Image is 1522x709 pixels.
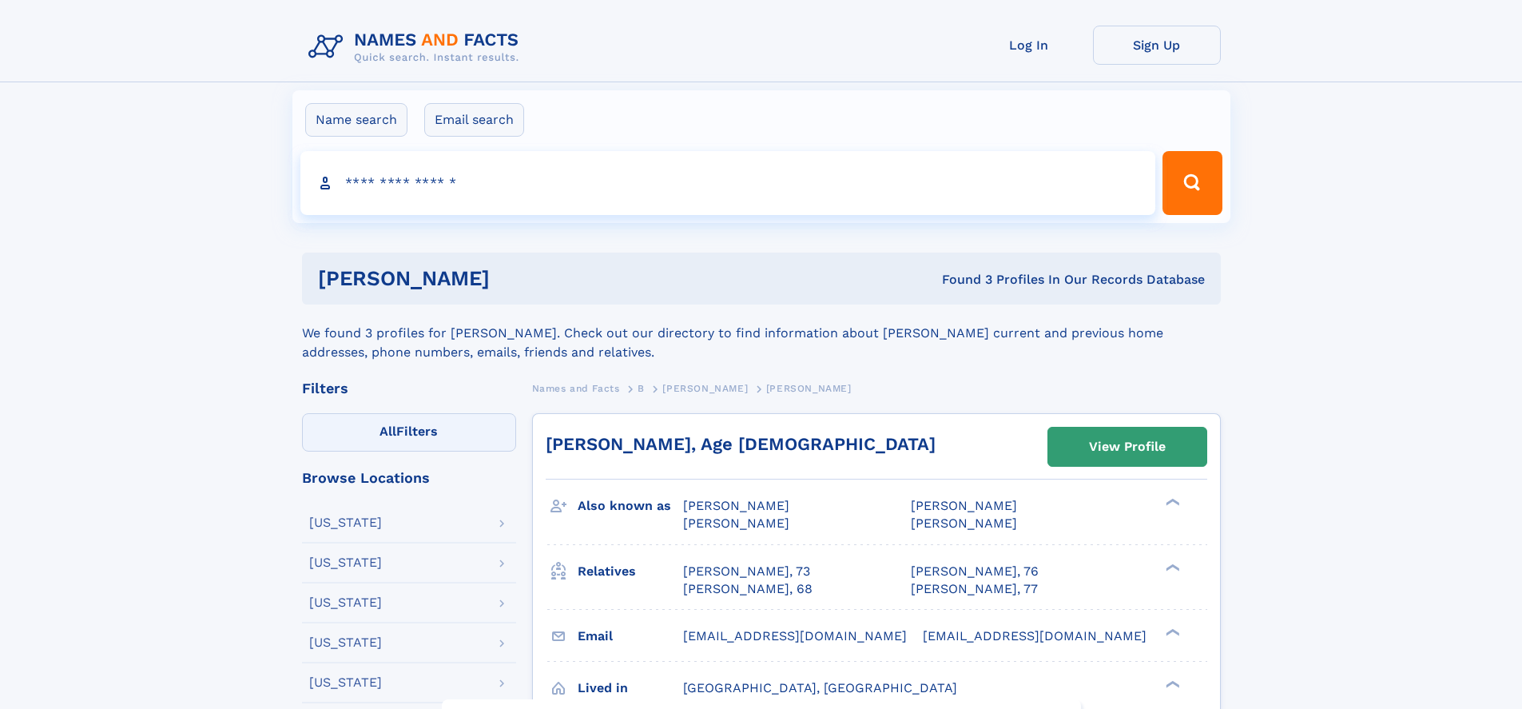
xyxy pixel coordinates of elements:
[1162,562,1181,572] div: ❯
[302,413,516,452] label: Filters
[424,103,524,137] label: Email search
[683,580,813,598] a: [PERSON_NAME], 68
[318,269,716,289] h1: [PERSON_NAME]
[532,378,620,398] a: Names and Facts
[1162,627,1181,637] div: ❯
[578,492,683,520] h3: Also known as
[300,151,1156,215] input: search input
[302,381,516,396] div: Filters
[1089,428,1166,465] div: View Profile
[1093,26,1221,65] a: Sign Up
[911,580,1038,598] a: [PERSON_NAME], 77
[578,675,683,702] h3: Lived in
[1162,151,1222,215] button: Search Button
[1048,428,1206,466] a: View Profile
[309,596,382,609] div: [US_STATE]
[716,271,1205,289] div: Found 3 Profiles In Our Records Database
[309,556,382,569] div: [US_STATE]
[662,383,748,394] span: [PERSON_NAME]
[546,434,936,454] a: [PERSON_NAME], Age [DEMOGRAPHIC_DATA]
[309,636,382,649] div: [US_STATE]
[911,563,1039,580] a: [PERSON_NAME], 76
[380,424,396,439] span: All
[309,516,382,529] div: [US_STATE]
[923,628,1146,643] span: [EMAIL_ADDRESS][DOMAIN_NAME]
[638,383,645,394] span: B
[578,623,683,650] h3: Email
[911,498,1017,513] span: [PERSON_NAME]
[305,103,407,137] label: Name search
[578,558,683,585] h3: Relatives
[662,378,748,398] a: [PERSON_NAME]
[1162,679,1181,689] div: ❯
[683,498,789,513] span: [PERSON_NAME]
[1162,497,1181,508] div: ❯
[638,378,645,398] a: B
[683,563,810,580] a: [PERSON_NAME], 73
[302,305,1221,362] div: We found 3 profiles for [PERSON_NAME]. Check out our directory to find information about [PERSON_...
[965,26,1093,65] a: Log In
[309,676,382,689] div: [US_STATE]
[766,383,852,394] span: [PERSON_NAME]
[683,628,907,643] span: [EMAIL_ADDRESS][DOMAIN_NAME]
[302,471,516,485] div: Browse Locations
[302,26,532,69] img: Logo Names and Facts
[683,680,957,695] span: [GEOGRAPHIC_DATA], [GEOGRAPHIC_DATA]
[683,516,789,531] span: [PERSON_NAME]
[911,516,1017,531] span: [PERSON_NAME]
